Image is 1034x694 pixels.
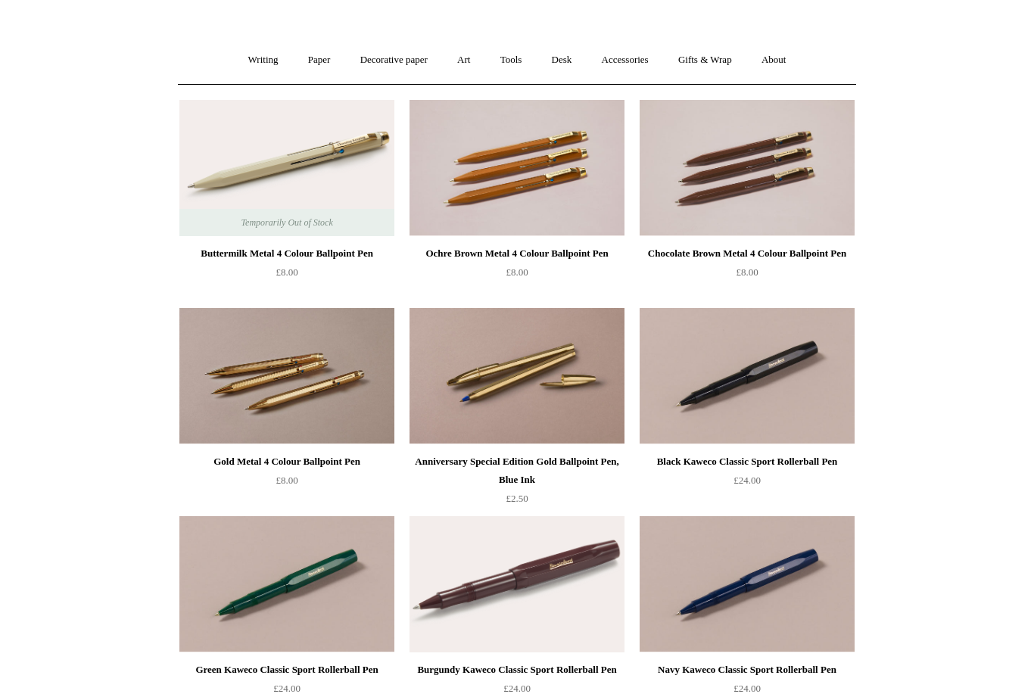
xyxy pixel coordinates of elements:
a: Navy Kaweco Classic Sport Rollerball Pen Navy Kaweco Classic Sport Rollerball Pen [640,517,855,653]
span: £24.00 [733,475,761,487]
a: Buttermilk Metal 4 Colour Ballpoint Pen £8.00 [179,245,394,307]
div: Burgundy Kaweco Classic Sport Rollerball Pen [413,661,621,680]
img: Navy Kaweco Classic Sport Rollerball Pen [640,517,855,653]
span: £8.00 [736,267,758,279]
a: Black Kaweco Classic Sport Rollerball Pen Black Kaweco Classic Sport Rollerball Pen [640,309,855,445]
div: Navy Kaweco Classic Sport Rollerball Pen [643,661,851,680]
a: Ochre Brown Metal 4 Colour Ballpoint Pen £8.00 [410,245,624,307]
a: Tools [487,41,536,81]
img: Buttermilk Metal 4 Colour Ballpoint Pen [179,101,394,237]
a: Anniversary Special Edition Gold Ballpoint Pen, Blue Ink £2.50 [410,453,624,515]
a: Gifts & Wrap [665,41,746,81]
div: Buttermilk Metal 4 Colour Ballpoint Pen [183,245,391,263]
div: Green Kaweco Classic Sport Rollerball Pen [183,661,391,680]
img: Chocolate Brown Metal 4 Colour Ballpoint Pen [640,101,855,237]
div: Black Kaweco Classic Sport Rollerball Pen [643,453,851,471]
a: Ochre Brown Metal 4 Colour Ballpoint Pen Ochre Brown Metal 4 Colour Ballpoint Pen [410,101,624,237]
a: Black Kaweco Classic Sport Rollerball Pen £24.00 [640,453,855,515]
div: Chocolate Brown Metal 4 Colour Ballpoint Pen [643,245,851,263]
div: Gold Metal 4 Colour Ballpoint Pen [183,453,391,471]
a: Chocolate Brown Metal 4 Colour Ballpoint Pen Chocolate Brown Metal 4 Colour Ballpoint Pen [640,101,855,237]
a: Desk [538,41,586,81]
a: Burgundy Kaweco Classic Sport Rollerball Pen Burgundy Kaweco Classic Sport Rollerball Pen [410,517,624,653]
img: Anniversary Special Edition Gold Ballpoint Pen, Blue Ink [410,309,624,445]
a: Anniversary Special Edition Gold Ballpoint Pen, Blue Ink Anniversary Special Edition Gold Ballpoi... [410,309,624,445]
img: Burgundy Kaweco Classic Sport Rollerball Pen [410,517,624,653]
a: Green Kaweco Classic Sport Rollerball Pen Green Kaweco Classic Sport Rollerball Pen [179,517,394,653]
a: Accessories [588,41,662,81]
span: Temporarily Out of Stock [226,210,347,237]
img: Green Kaweco Classic Sport Rollerball Pen [179,517,394,653]
a: Decorative paper [347,41,441,81]
span: £8.00 [506,267,528,279]
a: Gold Metal 4 Colour Ballpoint Pen £8.00 [179,453,394,515]
img: Black Kaweco Classic Sport Rollerball Pen [640,309,855,445]
div: Anniversary Special Edition Gold Ballpoint Pen, Blue Ink [413,453,621,490]
img: Gold Metal 4 Colour Ballpoint Pen [179,309,394,445]
div: Ochre Brown Metal 4 Colour Ballpoint Pen [413,245,621,263]
a: About [748,41,800,81]
span: £8.00 [276,475,297,487]
a: Gold Metal 4 Colour Ballpoint Pen Gold Metal 4 Colour Ballpoint Pen [179,309,394,445]
a: Buttermilk Metal 4 Colour Ballpoint Pen Buttermilk Metal 4 Colour Ballpoint Pen Temporarily Out o... [179,101,394,237]
a: Writing [235,41,292,81]
a: Art [444,41,484,81]
a: Chocolate Brown Metal 4 Colour Ballpoint Pen £8.00 [640,245,855,307]
img: Ochre Brown Metal 4 Colour Ballpoint Pen [410,101,624,237]
span: £8.00 [276,267,297,279]
a: Paper [294,41,344,81]
span: £2.50 [506,493,528,505]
